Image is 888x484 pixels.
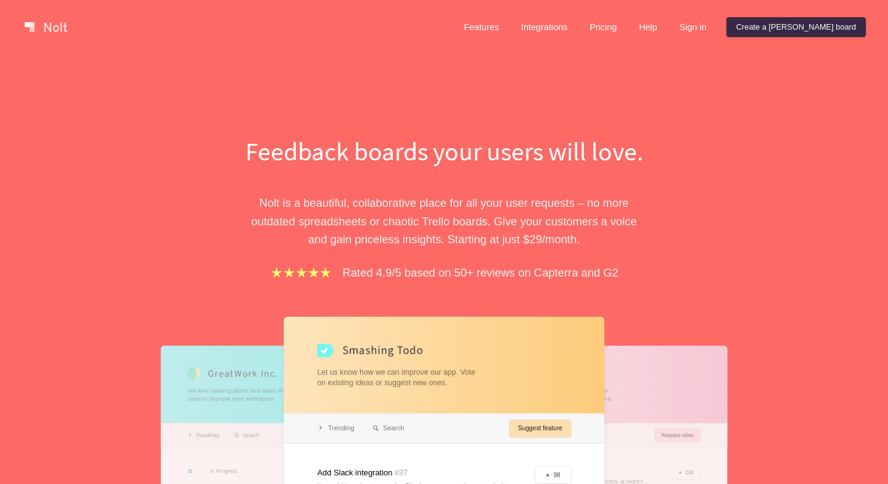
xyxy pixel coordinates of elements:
a: Pricing [580,17,627,37]
a: Help [629,17,667,37]
a: Create a [PERSON_NAME] board [726,17,866,37]
img: stars.b067e34983.png [269,265,332,280]
p: Rated 4.9/5 based on 50+ reviews on Capterra and G2 [343,264,619,282]
a: Features [454,17,509,37]
a: Sign in [670,17,717,37]
h1: Feedback boards your users will love. [231,133,657,169]
p: Nolt is a beautiful, collaborative place for all your user requests – no more outdated spreadshee... [231,194,657,248]
a: Integrations [511,17,577,37]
